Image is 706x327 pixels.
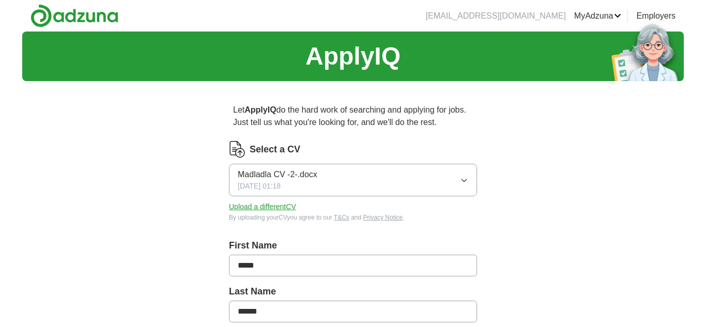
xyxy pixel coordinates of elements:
button: Madladla CV -2-.docx[DATE] 01:18 [229,164,477,196]
p: Let do the hard work of searching and applying for jobs. Just tell us what you're looking for, an... [229,100,477,133]
label: Last Name [229,285,477,299]
div: By uploading your CV you agree to our and . [229,213,477,222]
img: CV Icon [229,141,245,158]
a: Privacy Notice [363,214,403,221]
a: MyAdzuna [574,10,622,22]
span: [DATE] 01:18 [238,181,281,192]
a: T&Cs [334,214,349,221]
label: Select a CV [250,143,300,157]
a: Employers [636,10,676,22]
strong: ApplyIQ [244,105,276,114]
span: Madladla CV -2-.docx [238,168,317,181]
h1: ApplyIQ [305,38,401,75]
button: Upload a differentCV [229,201,296,212]
label: First Name [229,239,477,253]
li: [EMAIL_ADDRESS][DOMAIN_NAME] [426,10,566,22]
img: Adzuna logo [30,4,118,27]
